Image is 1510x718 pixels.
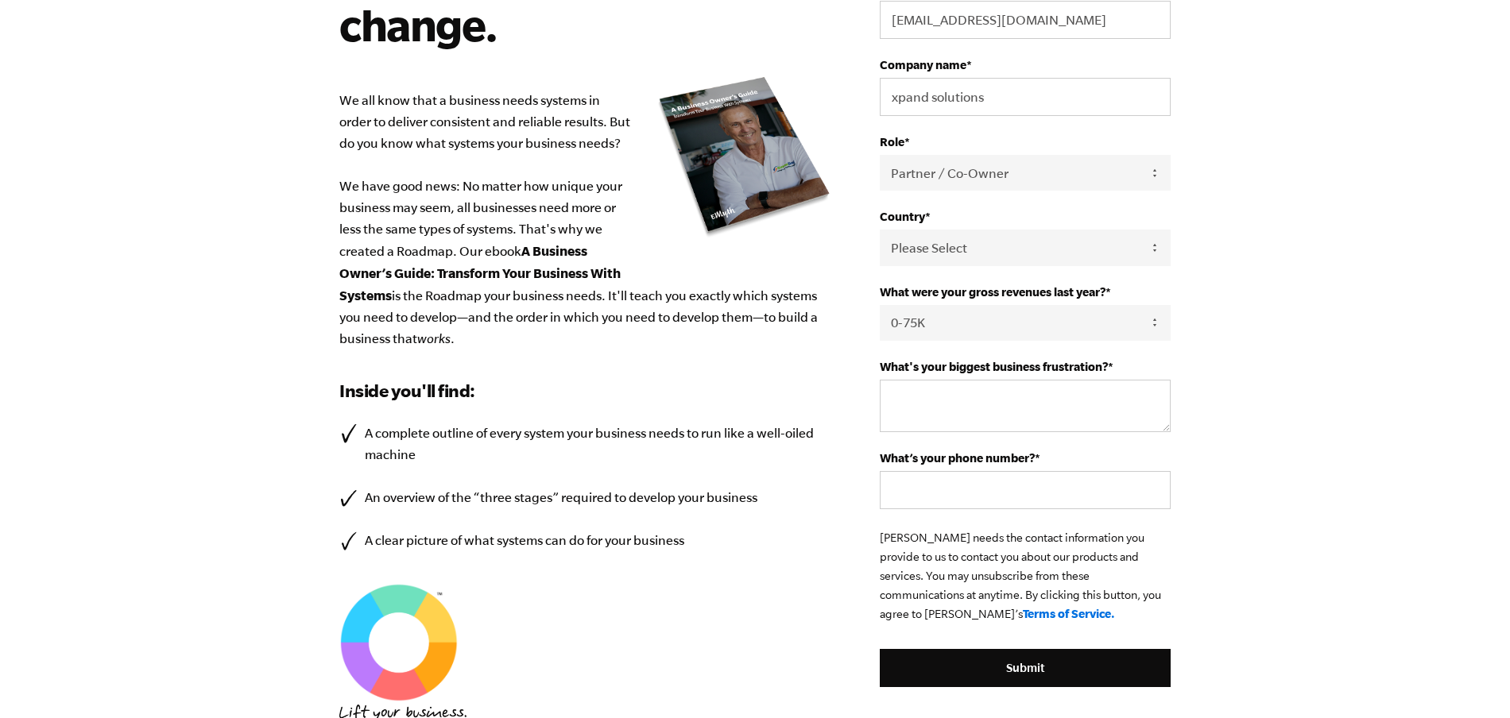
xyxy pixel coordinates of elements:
p: We all know that a business needs systems in order to deliver consistent and reliable results. Bu... [339,90,832,349]
p: [PERSON_NAME] needs the contact information you provide to us to contact you about our products a... [880,528,1171,623]
span: What’s your phone number? [880,451,1035,465]
span: What's your biggest business frustration? [880,360,1108,373]
img: new_roadmap_cover_093019 [657,75,832,238]
li: A clear picture of what systems can do for your business [339,530,832,551]
a: Terms of Service. [1023,607,1115,620]
iframe: Chat Widget [1431,642,1510,718]
h3: Inside you'll find: [339,378,832,403]
em: works [417,331,451,345]
li: An overview of the “three stages” required to develop your business [339,487,832,508]
span: Role [880,135,904,149]
span: Country [880,210,925,223]
img: EMyth SES TM Graphic [339,583,459,702]
li: A complete outline of every system your business needs to run like a well-oiled machine [339,423,832,465]
input: Submit [880,649,1171,687]
span: What were your gross revenues last year? [880,285,1105,299]
span: Company name [880,58,966,71]
b: A Business Owner’s Guide: Transform Your Business With Systems [339,243,621,303]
